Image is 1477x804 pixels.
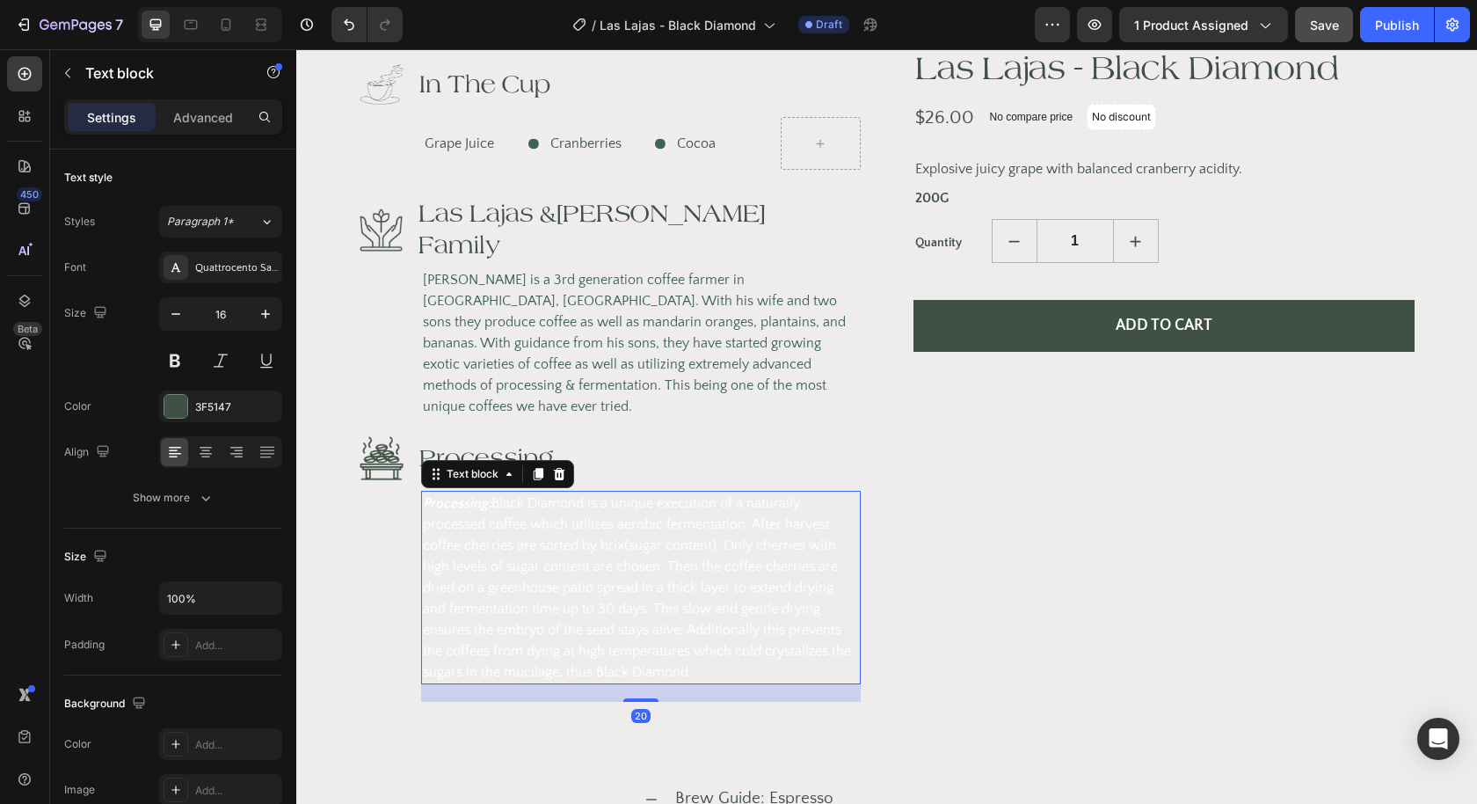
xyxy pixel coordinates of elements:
[195,737,278,753] div: Add...
[85,62,235,84] p: Text block
[331,7,403,42] div: Undo/Redo
[64,398,91,414] div: Color
[619,109,1117,130] p: Explosive juicy grape with balanced cranberry acidity.
[600,16,756,34] span: Las Lajas - Black Diamond
[1375,16,1419,34] div: Publish
[64,302,111,325] div: Size
[64,441,113,464] div: Align
[115,14,123,35] p: 7
[64,590,93,606] div: Width
[617,55,680,81] div: $26.00
[694,62,777,73] p: No compare price
[818,171,862,213] button: increment
[195,399,278,415] div: 3F5147
[796,60,855,76] p: No discount
[167,214,234,230] span: Paragraph 1*
[125,442,564,635] div: Rich Text Editor. Editing area: main
[379,740,537,758] span: Brew Guide: Espresso
[173,108,233,127] p: Advanced
[1310,18,1339,33] span: Save
[17,187,42,201] div: 450
[816,17,842,33] span: Draft
[1417,718,1459,760] div: Open Intercom Messenger
[195,260,278,276] div: Quattrocento Sans
[160,582,281,614] input: Auto
[619,185,666,203] p: Quantity
[195,783,278,799] div: Add...
[64,482,282,514] button: Show more
[63,387,107,431] img: gempages_537515784193246355-401d0224-a514-429f-8de5-8785c6790a55.png
[64,736,91,752] div: Color
[7,7,131,42] button: 7
[617,107,1118,132] div: Rich Text Editor. Editing area: main
[619,141,653,157] strong: 200G
[819,265,916,289] div: ADD TO CART
[335,660,354,674] div: 20
[64,782,95,798] div: Image
[127,446,195,462] strong: Processing:
[127,223,549,365] span: [PERSON_NAME] is a 3rd generation coffee farmer in [GEOGRAPHIC_DATA], [GEOGRAPHIC_DATA]. With his...
[133,489,215,507] div: Show more
[296,49,1477,804] iframe: Design area
[381,82,419,107] p: Cocoa
[64,637,105,653] div: Padding
[592,16,596,34] span: /
[617,251,1118,303] button: ADD TO CART
[740,171,818,213] input: quantity
[122,149,563,212] p: Las Lajas &
[64,214,95,230] div: Styles
[696,171,740,213] button: decrement
[13,322,42,336] div: Beta
[123,393,258,425] p: Processing
[64,170,113,186] div: Text style
[1295,7,1353,42] button: Save
[64,259,86,275] div: Font
[87,108,136,127] p: Settings
[1360,7,1434,42] button: Publish
[122,150,469,209] span: [PERSON_NAME] Family
[1134,16,1248,34] span: 1 product assigned
[125,218,564,369] div: Rich Text Editor. Editing area: main
[195,638,278,654] div: Add...
[147,417,206,433] div: Text block
[63,159,106,202] img: gempages_537515784193246355-b4c1385c-7cd8-4495-b93b-e863c746251b.png
[64,545,111,569] div: Size
[127,446,555,631] span: Black Diamond is a unique execution of a naturally processed coffee which utilizes aerobic fermen...
[159,206,282,238] button: Paragraph 1*
[64,692,149,716] div: Background
[1119,7,1288,42] button: 1 product assigned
